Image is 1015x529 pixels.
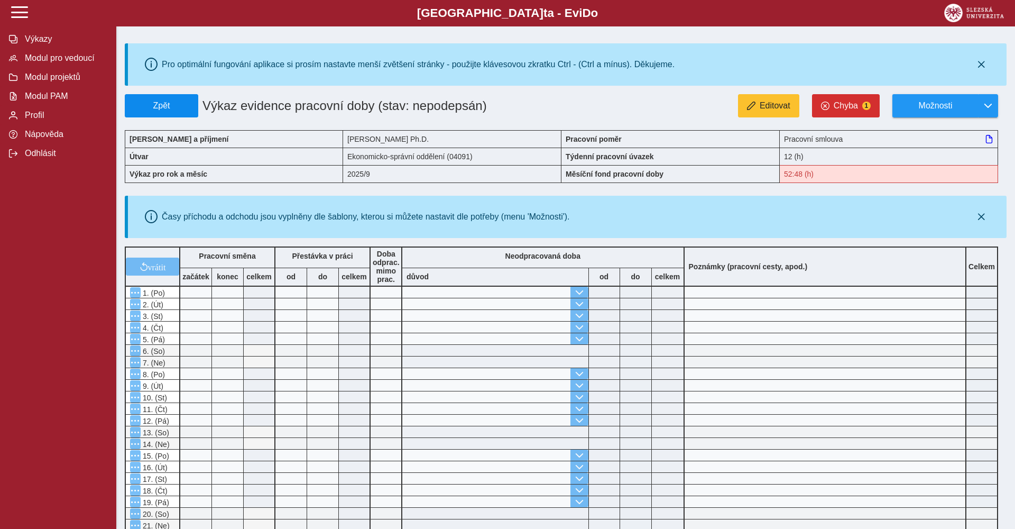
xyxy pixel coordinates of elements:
button: Menu [130,311,141,321]
span: Editovat [760,101,790,111]
button: Menu [130,462,141,472]
b: Neodpracovaná doba [505,252,580,260]
button: Menu [130,345,141,356]
button: Menu [130,450,141,461]
div: 12 (h) [780,148,998,165]
span: Modul PAM [22,92,107,101]
div: 2025/9 [343,165,561,183]
span: Profil [22,111,107,120]
button: Menu [130,380,141,391]
button: Zpět [125,94,198,117]
span: 18. (Čt) [141,487,168,495]
button: Menu [130,485,141,496]
span: Výkazy [22,34,107,44]
span: 6. (So) [141,347,165,355]
b: Celkem [968,262,995,271]
div: Pro optimální fungování aplikace si prosím nastavte menší zvětšení stránky - použijte klávesovou ... [162,60,675,69]
span: 9. (Út) [141,382,163,390]
b: začátek [180,272,211,281]
span: 15. (Po) [141,452,169,460]
b: Doba odprac. mimo prac. [373,250,400,284]
span: Nápověda [22,130,107,139]
b: od [275,272,307,281]
span: 10. (St) [141,394,167,402]
span: 1 [862,102,871,110]
button: Menu [130,357,141,368]
span: Modul projektů [22,72,107,82]
button: Menu [130,322,141,333]
span: 3. (St) [141,312,163,321]
span: 2. (Út) [141,300,163,309]
span: t [543,6,547,20]
span: 17. (St) [141,475,167,484]
b: Týdenní pracovní úvazek [566,152,654,161]
b: [GEOGRAPHIC_DATA] a - Evi [32,6,983,20]
button: Menu [130,473,141,484]
div: Ekonomicko-správní oddělení (04091) [343,148,561,165]
button: Menu [130,497,141,507]
span: 20. (So) [141,510,169,518]
button: Menu [130,404,141,414]
span: 12. (Pá) [141,417,169,425]
span: 5. (Pá) [141,335,165,344]
span: 8. (Po) [141,370,165,379]
button: Menu [130,334,141,344]
span: 4. (Čt) [141,324,163,332]
button: Menu [130,427,141,437]
b: konec [212,272,243,281]
span: 11. (Čt) [141,405,168,414]
span: Odhlásit [22,149,107,158]
span: vrátit [148,262,166,271]
b: Útvar [130,152,149,161]
span: Zpět [130,101,193,111]
span: 7. (Ne) [141,359,165,367]
button: Menu [130,287,141,298]
button: Chyba1 [812,94,880,117]
b: celkem [652,272,684,281]
span: Chyba [834,101,858,111]
span: 1. (Po) [141,289,165,297]
button: Menu [130,299,141,309]
span: 14. (Ne) [141,440,170,449]
b: do [620,272,651,281]
b: [PERSON_NAME] a příjmení [130,135,228,143]
b: od [589,272,620,281]
span: Možnosti [901,101,970,111]
b: Měsíční fond pracovní doby [566,170,663,178]
b: celkem [339,272,370,281]
div: Pracovní smlouva [780,130,998,148]
span: D [582,6,590,20]
b: do [307,272,338,281]
span: o [591,6,598,20]
button: Menu [130,369,141,379]
b: Výkaz pro rok a měsíc [130,170,207,178]
button: Menu [130,415,141,426]
button: Menu [130,508,141,519]
h1: Výkaz evidence pracovní doby (stav: nepodepsán) [198,94,492,117]
div: Časy příchodu a odchodu jsou vyplněny dle šablony, kterou si můžete nastavit dle potřeby (menu 'M... [162,212,570,222]
span: 16. (Út) [141,463,168,472]
span: Modul pro vedoucí [22,53,107,63]
span: 13. (So) [141,428,169,437]
div: Fond pracovní doby (52:48 h) a součet hodin ( h) se neshodují! [780,165,998,183]
img: logo_web_su.png [944,4,1004,22]
button: Menu [130,392,141,403]
b: Pracovní směna [199,252,255,260]
b: důvod [407,272,429,281]
button: Možnosti [892,94,978,117]
b: celkem [244,272,274,281]
b: Pracovní poměr [566,135,622,143]
b: Přestávka v práci [292,252,353,260]
button: Editovat [738,94,799,117]
button: vrátit [126,258,179,276]
b: Poznámky (pracovní cesty, apod.) [685,262,812,271]
span: 19. (Pá) [141,498,169,507]
div: [PERSON_NAME] Ph.D. [343,130,561,148]
button: Menu [130,439,141,449]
